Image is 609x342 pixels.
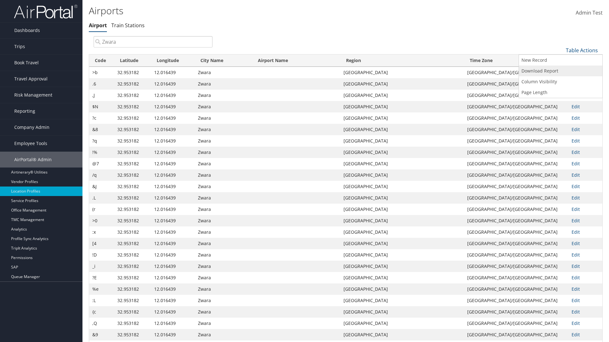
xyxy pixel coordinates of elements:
img: airportal-logo.png [14,4,77,19]
a: Column Visibility [519,76,602,87]
a: Download Report [519,66,602,76]
a: New Record [519,55,602,66]
span: Book Travel [14,55,39,71]
span: Employee Tools [14,136,47,151]
span: Reporting [14,103,35,119]
span: Travel Approval [14,71,48,87]
span: Company Admin [14,119,49,135]
span: Trips [14,39,25,54]
span: Dashboards [14,22,40,38]
a: Page Length [519,87,602,98]
span: AirPortal® Admin [14,152,52,168]
span: Risk Management [14,87,52,103]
